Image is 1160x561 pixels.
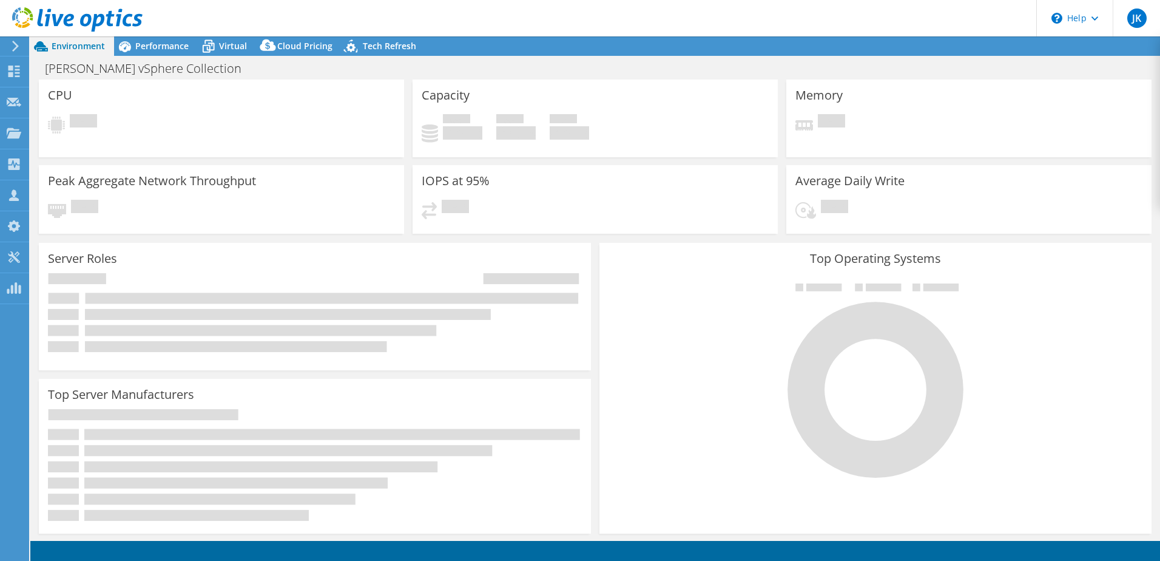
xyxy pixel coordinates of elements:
[422,89,470,102] h3: Capacity
[795,174,905,188] h3: Average Daily Write
[48,89,72,102] h3: CPU
[277,40,332,52] span: Cloud Pricing
[550,114,577,126] span: Total
[821,200,848,216] span: Pending
[1127,8,1147,28] span: JK
[71,200,98,216] span: Pending
[48,388,194,401] h3: Top Server Manufacturers
[818,114,845,131] span: Pending
[496,126,536,140] h4: 0 GiB
[443,114,470,126] span: Used
[48,252,117,265] h3: Server Roles
[443,126,482,140] h4: 0 GiB
[52,40,105,52] span: Environment
[442,200,469,216] span: Pending
[39,62,260,75] h1: [PERSON_NAME] vSphere Collection
[219,40,247,52] span: Virtual
[550,126,589,140] h4: 0 GiB
[1051,13,1062,24] svg: \n
[48,174,256,188] h3: Peak Aggregate Network Throughput
[422,174,490,188] h3: IOPS at 95%
[795,89,843,102] h3: Memory
[496,114,524,126] span: Free
[609,252,1142,265] h3: Top Operating Systems
[135,40,189,52] span: Performance
[363,40,416,52] span: Tech Refresh
[70,114,97,131] span: Pending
